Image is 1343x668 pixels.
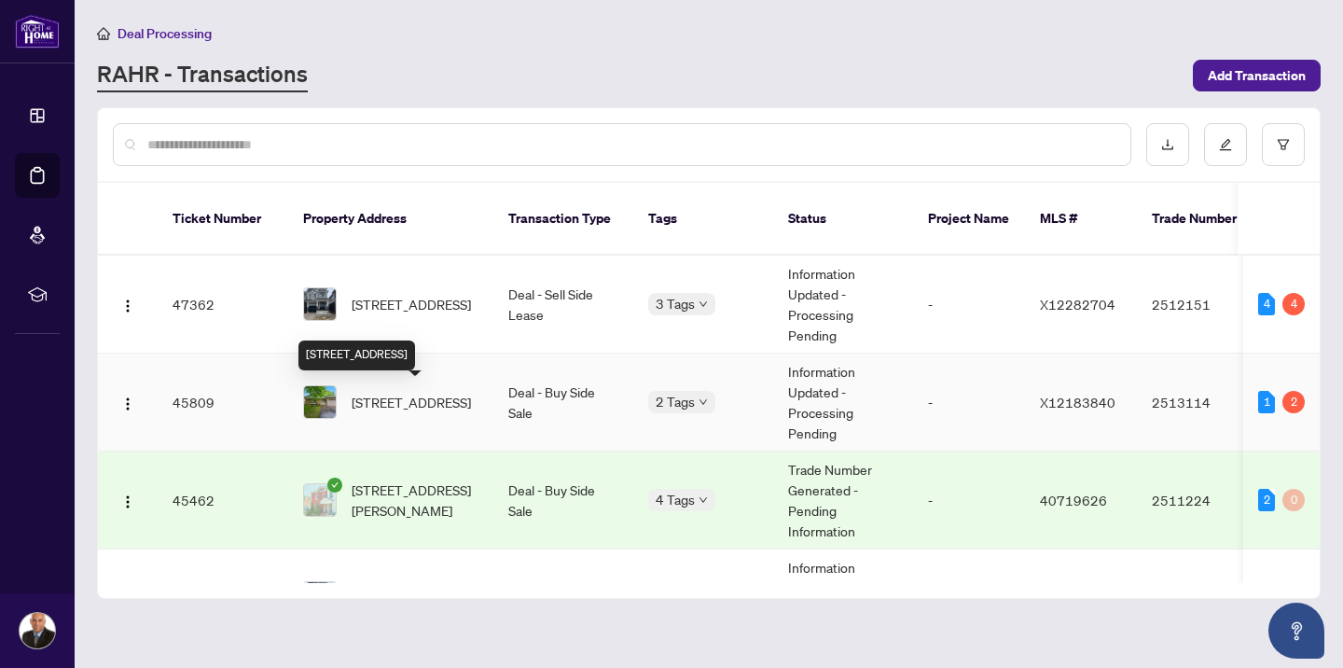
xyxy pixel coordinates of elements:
[656,489,695,510] span: 4 Tags
[1268,603,1324,659] button: Open asap
[113,387,143,417] button: Logo
[1258,489,1275,511] div: 2
[113,289,143,319] button: Logo
[493,550,633,647] td: Listing - Lease
[913,256,1025,354] td: -
[699,495,708,505] span: down
[1161,138,1174,151] span: download
[97,59,308,92] a: RAHR - Transactions
[158,452,288,550] td: 45462
[97,27,110,40] span: home
[1193,60,1321,91] button: Add Transaction
[1040,492,1107,508] span: 40719626
[913,452,1025,550] td: -
[1282,293,1305,315] div: 4
[120,299,135,313] img: Logo
[1277,138,1290,151] span: filter
[352,480,478,521] span: [STREET_ADDRESS][PERSON_NAME]
[120,397,135,411] img: Logo
[773,452,913,550] td: Trade Number Generated - Pending Information
[20,613,55,648] img: Profile Icon
[913,354,1025,452] td: -
[699,299,708,309] span: down
[15,14,60,49] img: logo
[656,293,695,314] span: 3 Tags
[913,550,1025,647] td: -
[1137,354,1267,452] td: 2513114
[773,183,913,256] th: Status
[1282,489,1305,511] div: 0
[118,25,212,42] span: Deal Processing
[493,183,633,256] th: Transaction Type
[158,550,288,647] td: 43988
[113,485,143,515] button: Logo
[304,288,336,320] img: thumbnail-img
[656,391,695,412] span: 2 Tags
[1262,123,1305,166] button: filter
[1040,394,1115,411] span: X12183840
[633,183,773,256] th: Tags
[699,397,708,407] span: down
[1258,391,1275,413] div: 1
[304,484,336,516] img: thumbnail-img
[120,494,135,509] img: Logo
[327,478,342,493] span: check-circle
[773,550,913,647] td: Information Updated - Processing Pending
[352,392,471,412] span: [STREET_ADDRESS]
[1040,296,1115,313] span: X12282704
[1137,256,1267,354] td: 2512151
[1258,293,1275,315] div: 4
[352,294,471,314] span: [STREET_ADDRESS]
[1137,183,1267,256] th: Trade Number
[773,354,913,452] td: Information Updated - Processing Pending
[158,354,288,452] td: 45809
[1204,123,1247,166] button: edit
[913,183,1025,256] th: Project Name
[1137,550,1267,647] td: 2512151
[288,183,493,256] th: Property Address
[304,582,336,614] img: thumbnail-img
[158,183,288,256] th: Ticket Number
[773,256,913,354] td: Information Updated - Processing Pending
[1025,183,1137,256] th: MLS #
[493,256,633,354] td: Deal - Sell Side Lease
[1282,391,1305,413] div: 2
[1137,452,1267,550] td: 2511224
[298,341,415,370] div: [STREET_ADDRESS]
[493,354,633,452] td: Deal - Buy Side Sale
[1146,123,1189,166] button: download
[304,386,336,418] img: thumbnail-img
[1219,138,1232,151] span: edit
[493,452,633,550] td: Deal - Buy Side Sale
[158,256,288,354] td: 47362
[1208,61,1306,90] span: Add Transaction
